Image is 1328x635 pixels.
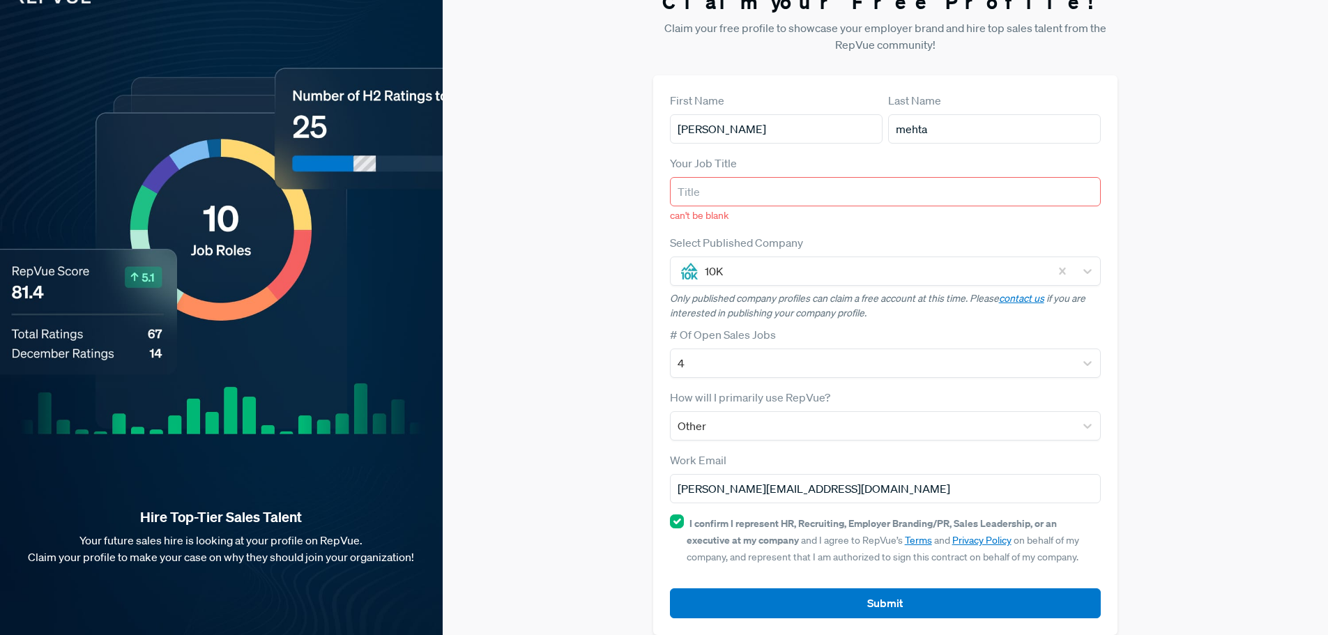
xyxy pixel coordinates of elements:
span: can't be blank [670,209,728,222]
a: Privacy Policy [952,534,1012,546]
label: Work Email [670,452,726,468]
p: Only published company profiles can claim a free account at this time. Please if you are interest... [670,291,1101,321]
label: Your Job Title [670,155,737,171]
label: Select Published Company [670,234,803,251]
a: Terms [905,534,932,546]
label: First Name [670,92,724,109]
span: and I agree to RepVue’s and on behalf of my company, and represent that I am authorized to sign t... [687,517,1079,563]
button: Submit [670,588,1101,618]
input: Last Name [888,114,1101,144]
input: Title [670,177,1101,206]
strong: I confirm I represent HR, Recruiting, Employer Branding/PR, Sales Leadership, or an executive at ... [687,517,1057,546]
a: contact us [999,292,1044,305]
strong: Hire Top-Tier Sales Talent [22,508,420,526]
p: Your future sales hire is looking at your profile on RepVue. Claim your profile to make your case... [22,532,420,565]
input: Email [670,474,1101,503]
label: Last Name [888,92,941,109]
label: How will I primarily use RepVue? [670,389,830,406]
label: # Of Open Sales Jobs [670,326,776,343]
img: 10K [681,263,698,280]
p: Claim your free profile to showcase your employer brand and hire top sales talent from the RepVue... [653,20,1118,53]
input: First Name [670,114,883,144]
